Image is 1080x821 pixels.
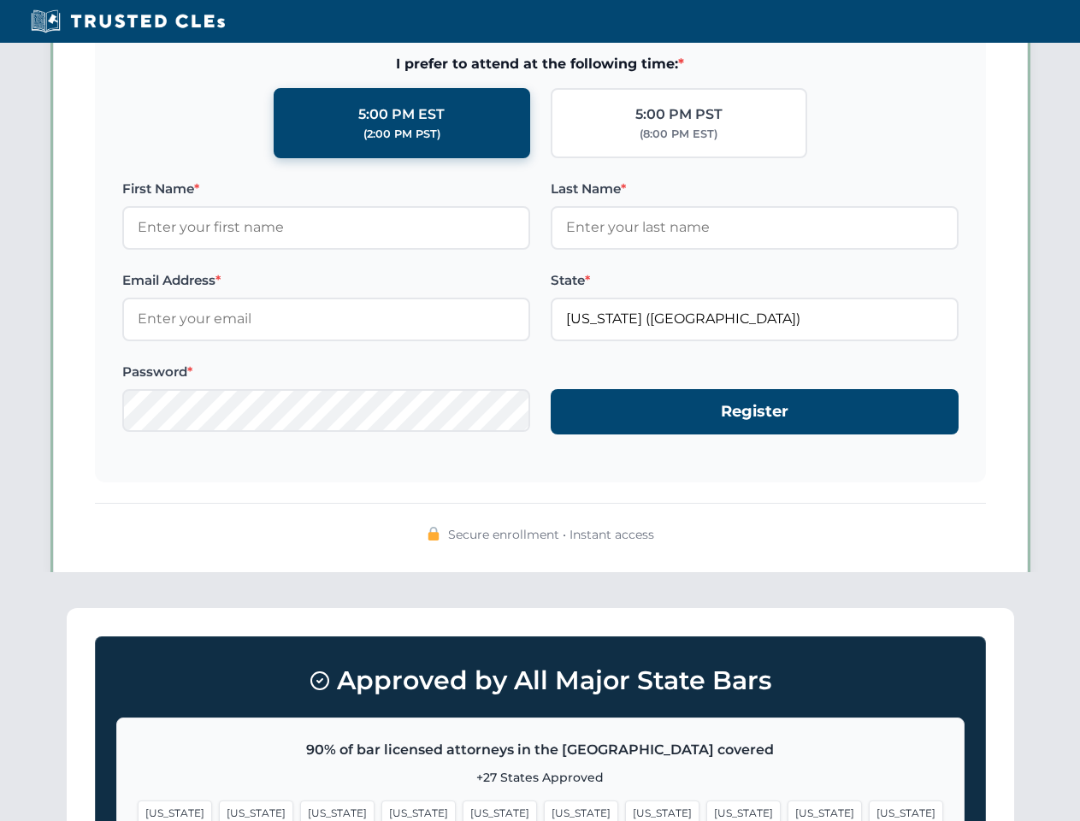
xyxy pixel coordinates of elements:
[138,768,943,787] p: +27 States Approved
[122,179,530,199] label: First Name
[26,9,230,34] img: Trusted CLEs
[358,103,445,126] div: 5:00 PM EST
[551,179,959,199] label: Last Name
[551,389,959,434] button: Register
[551,206,959,249] input: Enter your last name
[122,298,530,340] input: Enter your email
[551,298,959,340] input: Florida (FL)
[122,362,530,382] label: Password
[116,658,965,704] h3: Approved by All Major State Bars
[427,527,440,540] img: 🔒
[448,525,654,544] span: Secure enrollment • Instant access
[551,270,959,291] label: State
[122,206,530,249] input: Enter your first name
[122,53,959,75] span: I prefer to attend at the following time:
[122,270,530,291] label: Email Address
[640,126,717,143] div: (8:00 PM EST)
[363,126,440,143] div: (2:00 PM PST)
[138,739,943,761] p: 90% of bar licensed attorneys in the [GEOGRAPHIC_DATA] covered
[635,103,723,126] div: 5:00 PM PST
